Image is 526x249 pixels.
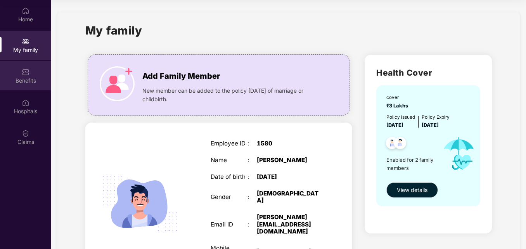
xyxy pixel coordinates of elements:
div: : [247,194,257,201]
span: [DATE] [422,122,439,128]
img: svg+xml;base64,PHN2ZyB3aWR0aD0iMjAiIGhlaWdodD0iMjAiIHZpZXdCb3g9IjAgMCAyMCAyMCIgZmlsbD0ibm9uZSIgeG... [22,38,29,45]
div: Employee ID [211,140,247,147]
div: [PERSON_NAME] [257,157,321,164]
div: : [247,140,257,147]
img: icon [100,66,135,101]
div: [DATE] [257,173,321,180]
div: Name [211,157,247,164]
img: svg+xml;base64,PHN2ZyBpZD0iSG9zcGl0YWxzIiB4bWxucz0iaHR0cDovL3d3dy53My5vcmcvMjAwMC9zdmciIHdpZHRoPS... [22,99,29,107]
span: Add Family Member [142,70,220,82]
div: Email ID [211,221,247,228]
div: Policy issued [386,114,415,121]
span: View details [397,186,427,194]
div: : [247,157,257,164]
div: cover [386,94,410,101]
div: 1580 [257,140,321,147]
div: [PERSON_NAME][EMAIL_ADDRESS][DOMAIN_NAME] [257,214,321,235]
span: [DATE] [386,122,403,128]
div: Gender [211,194,247,201]
img: svg+xml;base64,PHN2ZyBpZD0iSG9tZSIgeG1sbnM9Imh0dHA6Ly93d3cudzMub3JnLzIwMDAvc3ZnIiB3aWR0aD0iMjAiIG... [22,7,29,15]
span: New member can be added to the policy [DATE] of marriage or childbirth. [142,86,321,104]
span: ₹3 Lakhs [386,103,410,109]
img: svg+xml;base64,PHN2ZyB4bWxucz0iaHR0cDovL3d3dy53My5vcmcvMjAwMC9zdmciIHdpZHRoPSI0OC45NDMiIGhlaWdodD... [391,135,410,154]
div: : [247,221,257,228]
img: svg+xml;base64,PHN2ZyB4bWxucz0iaHR0cDovL3d3dy53My5vcmcvMjAwMC9zdmciIHdpZHRoPSI0OC45NDMiIGhlaWdodD... [382,135,401,154]
h1: My family [85,22,142,39]
div: [DEMOGRAPHIC_DATA] [257,190,321,204]
img: svg+xml;base64,PHN2ZyBpZD0iQmVuZWZpdHMiIHhtbG5zPSJodHRwOi8vd3d3LnczLm9yZy8yMDAwL3N2ZyIgd2lkdGg9Ij... [22,68,29,76]
div: Date of birth [211,173,247,180]
button: View details [386,182,438,198]
span: Enabled for 2 family members [386,156,436,172]
div: Policy Expiry [422,114,450,121]
img: icon [436,129,482,178]
h2: Health Cover [376,66,480,79]
img: svg+xml;base64,PHN2ZyBpZD0iQ2xhaW0iIHhtbG5zPSJodHRwOi8vd3d3LnczLm9yZy8yMDAwL3N2ZyIgd2lkdGg9IjIwIi... [22,130,29,137]
div: : [247,173,257,180]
